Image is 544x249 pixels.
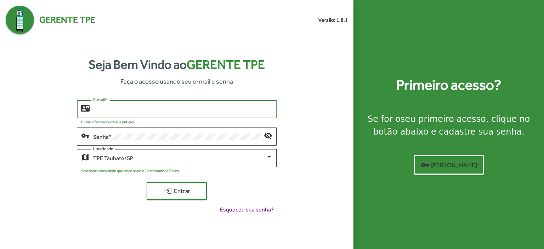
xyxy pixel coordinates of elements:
[187,57,265,72] span: Gerente TPE
[401,114,486,124] strong: seu primeiro acesso
[396,74,501,96] strong: Primeiro acesso?
[81,169,180,173] mat-hint: Selecione a localidade que você apoia o Testemunho Público.
[81,104,90,112] mat-icon: contact_mail
[120,77,233,86] span: Faça o acesso usando seu e-mail e senha
[318,16,348,24] small: Versão: 1.8.1
[89,55,265,74] strong: Seja Bem Vindo ao
[421,161,429,169] mat-icon: vpn_key
[414,155,484,175] button: [PERSON_NAME]
[421,159,477,171] span: [PERSON_NAME]
[362,113,535,138] div: Se for o , clique no botão abaixo e cadastre sua senha.
[264,131,272,140] mat-icon: visibility_off
[81,120,135,124] mat-hint: E-mail informado em sua petição.
[6,6,34,34] img: Logo Gerente
[93,155,133,162] span: TPE Taubaté/SP
[81,131,90,140] mat-icon: vpn_key
[147,182,207,200] button: Entrar
[164,187,172,195] mat-icon: login
[153,185,200,197] span: Entrar
[220,205,274,214] span: Esqueceu sua senha?
[39,13,95,27] span: Gerente TPE
[81,153,90,161] mat-icon: map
